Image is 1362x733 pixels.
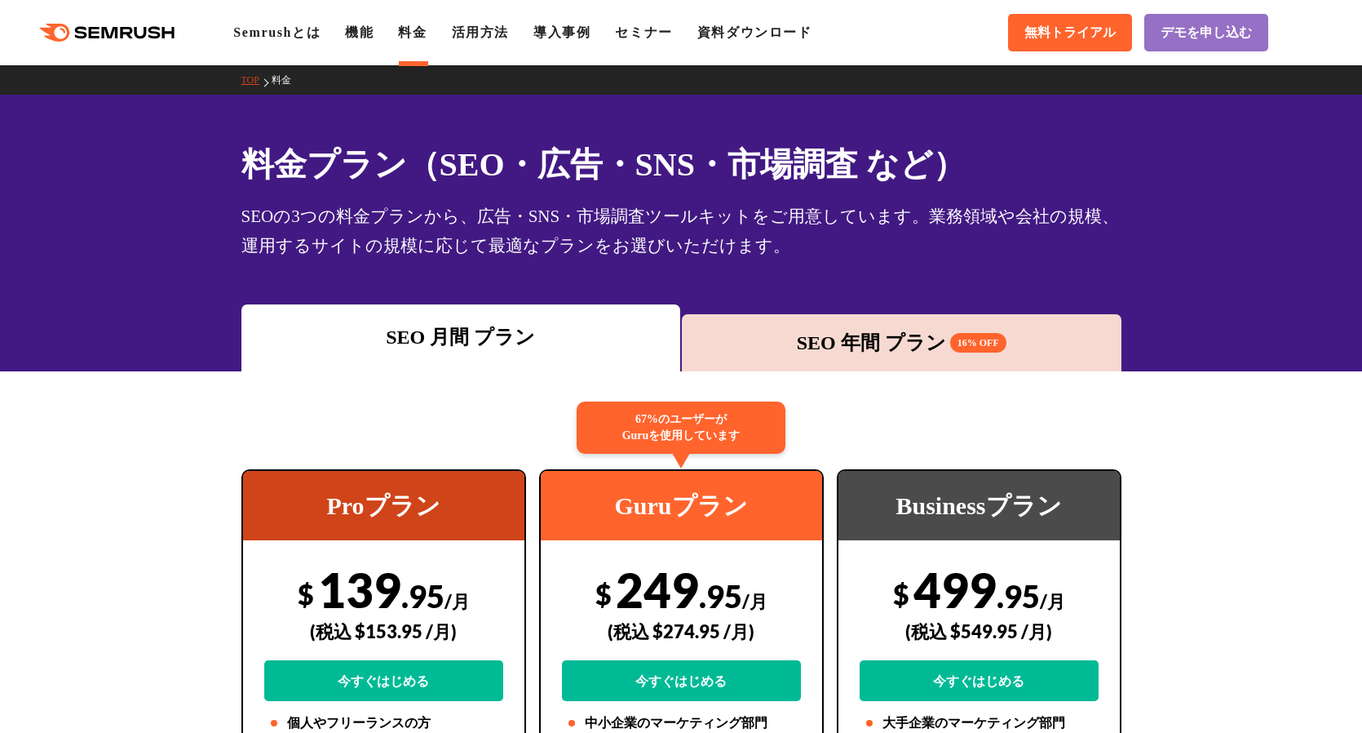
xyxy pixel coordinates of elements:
a: Semrushとは [233,25,321,39]
li: 中小企業のマーケティング部門 [562,713,801,733]
span: .95 [997,577,1040,615]
div: SEO 年間 プラン [690,328,1113,358]
a: 無料トライアル [1008,14,1132,51]
span: $ [298,577,314,611]
span: .95 [699,577,742,615]
div: 139 [264,561,503,701]
li: 大手企業のマーケティング部門 [860,713,1099,733]
div: 499 [860,561,1099,701]
div: Guruプラン [541,471,822,540]
span: 無料トライアル [1024,24,1116,42]
a: 今すぐはじめる [860,660,1099,701]
span: デモを申し込む [1161,24,1252,42]
span: /月 [444,590,470,612]
a: 導入事例 [533,25,590,39]
div: 67%のユーザーが Guruを使用しています [577,402,785,454]
div: (税込 $274.95 /月) [562,602,801,660]
a: 活用方法 [452,25,509,39]
span: $ [595,577,612,611]
div: (税込 $549.95 /月) [860,602,1099,660]
div: Businessプラン [838,471,1120,540]
a: 資料ダウンロード [697,25,812,39]
a: 料金 [272,74,303,86]
span: /月 [1040,590,1065,612]
a: 機能 [345,25,374,39]
h1: 料金プラン（SEO・広告・SNS・市場調査 など） [241,140,1121,189]
a: 今すぐはじめる [562,660,801,701]
a: 今すぐはじめる [264,660,503,701]
div: 249 [562,561,801,701]
a: セミナー [615,25,672,39]
span: 16% OFF [950,333,1006,353]
a: TOP [241,74,272,86]
div: Proプラン [243,471,524,540]
span: /月 [742,590,767,612]
div: SEOの3つの料金プランから、広告・SNS・市場調査ツールキットをご用意しています。業務領域や会社の規模、運用するサイトの規模に応じて最適なプランをお選びいただけます。 [241,202,1121,260]
span: .95 [401,577,444,615]
span: $ [893,577,909,611]
div: (税込 $153.95 /月) [264,602,503,660]
a: 料金 [398,25,427,39]
div: SEO 月間 プラン [250,322,673,352]
li: 個人やフリーランスの方 [264,713,503,733]
a: デモを申し込む [1144,14,1268,51]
